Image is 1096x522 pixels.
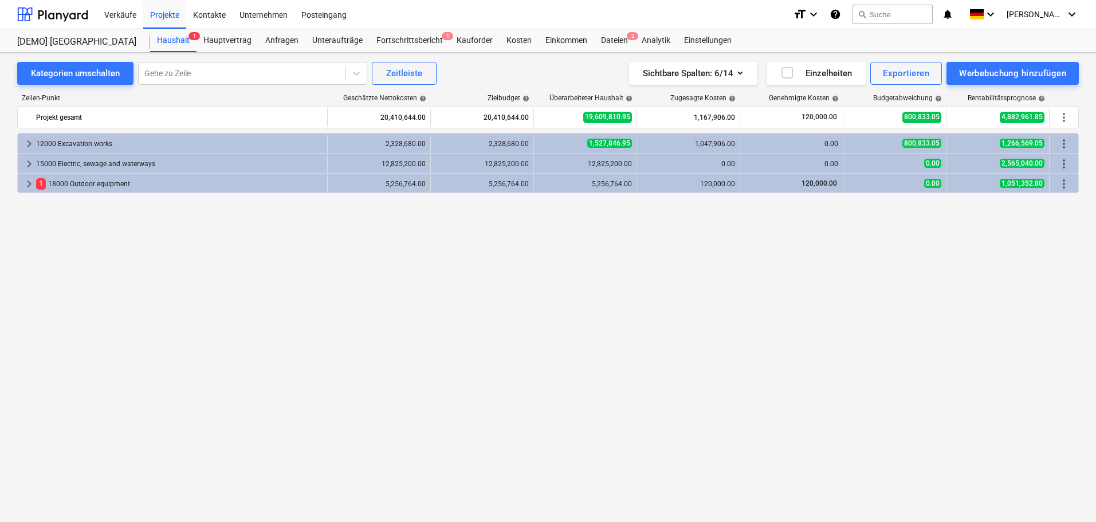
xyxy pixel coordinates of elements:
[435,108,529,127] div: 20,410,644.00
[594,29,635,52] div: Dateien
[858,10,867,19] span: search
[1057,177,1071,191] span: Mehr Aktionen
[36,178,46,189] span: 1
[946,62,1079,85] button: Werbebuchung hinzufügen
[959,66,1066,81] div: Werbebuchung hinzufügen
[332,160,426,168] div: 12,825,200.00
[594,29,635,52] a: Dateien2
[36,175,323,193] div: 18000 Outdoor equipment
[1000,179,1044,188] span: 1,051,352.80
[1036,95,1045,102] span: help
[1007,10,1064,19] span: [PERSON_NAME]
[188,32,200,40] span: 1
[417,95,426,102] span: help
[31,66,120,81] div: Kategorien umschalten
[933,95,942,102] span: help
[924,159,941,168] span: 0.00
[150,29,197,52] div: Haushalt
[36,108,323,127] div: Projekt gesamt
[332,140,426,148] div: 2,328,680.00
[642,180,735,188] div: 120,000.00
[793,7,807,21] i: format_size
[1057,111,1071,124] span: Mehr Aktionen
[587,139,632,148] span: 1,527,846.95
[36,155,323,173] div: 15000 Electric, sewage and waterways
[726,95,736,102] span: help
[17,62,133,85] button: Kategorien umschalten
[332,180,426,188] div: 5,256,764.00
[372,62,437,85] button: Zeitleiste
[883,66,929,81] div: Exportieren
[386,66,422,81] div: Zeitleiste
[435,140,529,148] div: 2,328,680.00
[22,137,36,151] span: keyboard_arrow_right
[150,29,197,52] a: Haushalt1
[197,29,258,52] a: Hauptvertrag
[22,157,36,171] span: keyboard_arrow_right
[435,160,529,168] div: 12,825,200.00
[642,108,735,127] div: 1,167,906.00
[442,32,453,40] span: 1
[450,29,500,52] a: Kauforder
[500,29,539,52] a: Kosten
[623,95,633,102] span: help
[1057,137,1071,151] span: Mehr Aktionen
[435,180,529,188] div: 5,256,764.00
[1000,112,1044,123] span: 4,882,961.85
[745,140,838,148] div: 0.00
[853,5,933,24] button: Suche
[629,62,757,85] button: Sichtbare Spalten:6/14
[305,29,370,52] a: Unteraufträge
[902,139,941,148] span: 800,833.05
[520,95,529,102] span: help
[539,180,632,188] div: 5,256,764.00
[942,7,953,21] i: notifications
[22,177,36,191] span: keyboard_arrow_right
[870,62,942,85] button: Exportieren
[968,94,1045,102] div: Rentabilitätsprognose
[539,29,594,52] a: Einkommen
[830,95,839,102] span: help
[258,29,305,52] a: Anfragen
[873,94,942,102] div: Budgetabweichung
[677,29,738,52] a: Einstellungen
[807,7,820,21] i: keyboard_arrow_down
[370,29,450,52] a: Fortschrittsbericht1
[800,179,838,187] span: 120,000.00
[924,179,941,188] span: 0.00
[800,112,838,122] span: 120,000.00
[769,94,839,102] div: Genehmigte Kosten
[745,160,838,168] div: 0.00
[17,94,328,102] div: Zeilen-Punkt
[780,66,852,81] div: Einzelheiten
[642,160,735,168] div: 0.00
[370,29,450,52] div: Fortschrittsbericht
[830,7,841,21] i: Wissensbasis
[488,94,529,102] div: Zielbudget
[549,94,633,102] div: Überarbeiteter Haushalt
[767,62,866,85] button: Einzelheiten
[1057,157,1071,171] span: Mehr Aktionen
[627,32,638,40] span: 2
[343,94,426,102] div: Geschätzte Nettokosten
[332,108,426,127] div: 20,410,644.00
[642,140,735,148] div: 1,047,906.00
[670,94,736,102] div: Zugesagte Kosten
[643,66,744,81] div: Sichtbare Spalten : 6/14
[635,29,677,52] a: Analytik
[1065,7,1079,21] i: keyboard_arrow_down
[1000,159,1044,168] span: 2,565,040.00
[17,36,136,48] div: [DEMO] [GEOGRAPHIC_DATA]
[1000,139,1044,148] span: 1,266,569.05
[984,7,997,21] i: keyboard_arrow_down
[902,112,941,123] span: 800,833.05
[539,160,632,168] div: 12,825,200.00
